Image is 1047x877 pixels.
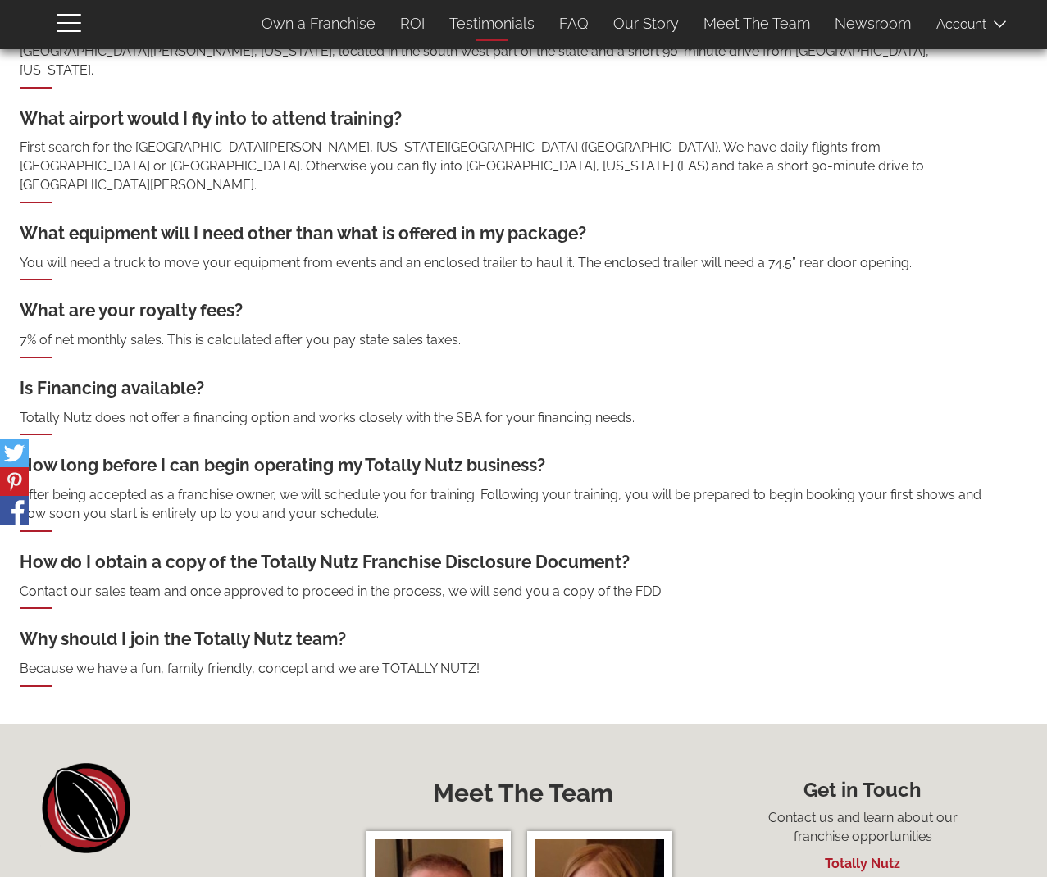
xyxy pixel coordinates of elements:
a: Totally Nutz [825,856,900,871]
div: What equipment will I need other than what is offered in my package? [20,221,984,246]
a: FAQ [547,7,601,41]
p: Because we have a fun, family friendly, concept and we are TOTALLY NUTZ! [20,660,984,679]
a: Testimonials [437,7,547,41]
p: You will need a truck to move your equipment from events and an enclosed trailer to haul it. The ... [20,254,984,273]
p: 7% of net monthly sales. This is calculated after you pay state sales taxes. [20,331,984,350]
h3: Get in Touch [705,779,1020,801]
a: Meet The Team [691,7,822,41]
p: Totally Nutz does not offer a financing option and works closely with the SBA for your financing ... [20,409,984,428]
a: Newsroom [822,7,923,41]
p: Contact us and learn about our franchise opportunities [705,809,1020,847]
p: [GEOGRAPHIC_DATA][PERSON_NAME], [US_STATE], located in the south west part of the state and a sho... [20,43,984,80]
div: What airport would I fly into to attend training? [20,107,984,131]
p: Contact our sales team and once approved to proceed in the process, we will send you a copy of th... [20,583,984,602]
div: How long before I can begin operating my Totally Nutz business? [20,453,984,478]
a: Own a Franchise [249,7,388,41]
div: How do I obtain a copy of the Totally Nutz Franchise Disclosure Document? [20,550,984,575]
div: What are your royalty fees? [20,298,984,323]
a: home [40,763,130,853]
div: Is Financing available? [20,376,984,401]
p: First search for the [GEOGRAPHIC_DATA][PERSON_NAME], [US_STATE][GEOGRAPHIC_DATA] ([GEOGRAPHIC_DAT... [20,139,984,195]
h2: Meet The Team [366,779,681,807]
p: After being accepted as a franchise owner, we will schedule you for training. Following your trai... [20,486,984,524]
a: Our Story [601,7,691,41]
a: ROI [388,7,437,41]
div: Why should I join the Totally Nutz team? [20,627,984,652]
